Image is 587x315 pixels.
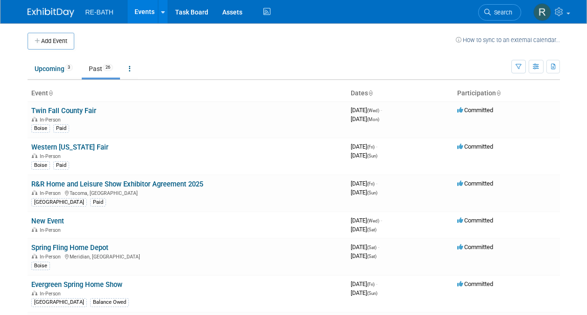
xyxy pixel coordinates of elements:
img: ExhibitDay [28,8,74,17]
div: Boise [31,161,50,170]
span: - [376,180,377,187]
a: Twin Fall County Fair [31,107,96,115]
span: Committed [457,217,493,224]
span: RE-BATH [85,8,113,16]
a: Upcoming3 [28,60,80,78]
span: In-Person [40,227,64,233]
th: Dates [347,86,453,101]
span: [DATE] [351,280,377,287]
span: [DATE] [351,180,377,187]
span: - [378,243,379,251]
a: How to sync to an external calendar... [456,36,560,43]
div: Paid [53,161,69,170]
span: - [376,143,377,150]
span: [DATE] [351,143,377,150]
div: Boise [31,262,50,270]
span: [DATE] [351,189,377,196]
a: Spring Fling Home Depot [31,243,108,252]
div: Balance Owed [90,298,129,307]
span: (Sun) [367,190,377,195]
a: New Event [31,217,64,225]
span: (Wed) [367,108,379,113]
img: In-Person Event [32,254,37,258]
span: Committed [457,280,493,287]
span: (Wed) [367,218,379,223]
span: In-Person [40,153,64,159]
span: [DATE] [351,217,382,224]
span: (Sun) [367,153,377,158]
span: In-Person [40,254,64,260]
img: In-Person Event [32,153,37,158]
a: Past26 [82,60,120,78]
a: Evergreen Spring Home Show [31,280,122,289]
a: Sort by Event Name [48,89,53,97]
span: (Sun) [367,291,377,296]
div: Tacoma, [GEOGRAPHIC_DATA] [31,189,343,196]
span: (Fri) [367,181,375,186]
span: (Sat) [367,245,376,250]
span: [DATE] [351,243,379,251]
span: 3 [65,64,73,71]
span: [DATE] [351,115,379,122]
th: Participation [453,86,560,101]
div: Paid [53,124,69,133]
span: (Fri) [367,282,375,287]
span: - [376,280,377,287]
button: Add Event [28,33,74,50]
th: Event [28,86,347,101]
img: In-Person Event [32,117,37,122]
a: Search [478,4,521,21]
div: [GEOGRAPHIC_DATA] [31,298,87,307]
span: In-Person [40,190,64,196]
span: In-Person [40,291,64,297]
a: Western [US_STATE] Fair [31,143,108,151]
img: In-Person Event [32,291,37,295]
img: Re-Bath Northwest [533,3,551,21]
span: - [381,217,382,224]
a: R&R Home and Leisure Show Exhibitor Agreement 2025 [31,180,203,188]
span: (Sat) [367,227,376,232]
span: (Mon) [367,117,379,122]
span: (Fri) [367,144,375,150]
div: Paid [90,198,106,207]
span: In-Person [40,117,64,123]
span: [DATE] [351,289,377,296]
span: Search [491,9,512,16]
img: In-Person Event [32,227,37,232]
span: 26 [103,64,113,71]
a: Sort by Participation Type [496,89,501,97]
span: Committed [457,107,493,114]
div: Boise [31,124,50,133]
span: (Sat) [367,254,376,259]
div: [GEOGRAPHIC_DATA] [31,198,87,207]
span: Committed [457,180,493,187]
span: [DATE] [351,107,382,114]
span: [DATE] [351,152,377,159]
img: In-Person Event [32,190,37,195]
span: Committed [457,143,493,150]
span: [DATE] [351,226,376,233]
a: Sort by Start Date [368,89,373,97]
div: Meridian, [GEOGRAPHIC_DATA] [31,252,343,260]
span: - [381,107,382,114]
span: [DATE] [351,252,376,259]
span: Committed [457,243,493,251]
